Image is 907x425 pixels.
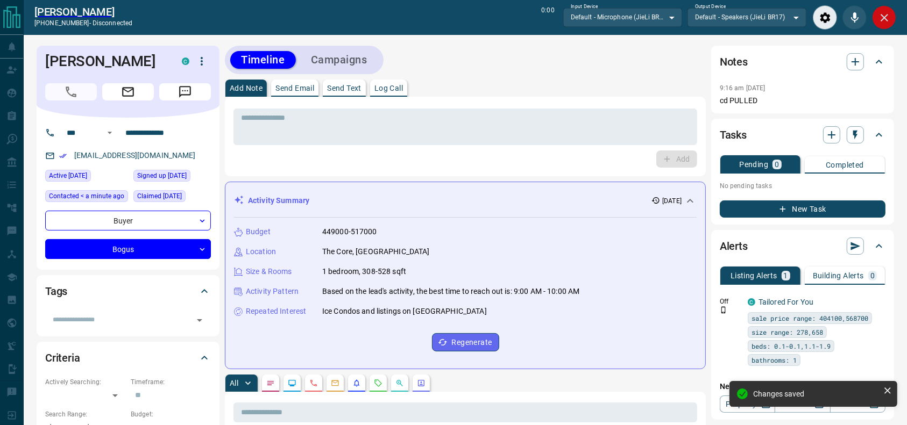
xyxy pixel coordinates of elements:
[246,286,299,297] p: Activity Pattern
[775,161,779,168] p: 0
[720,297,741,306] p: Off
[739,161,768,168] p: Pending
[322,246,430,257] p: The Core, [GEOGRAPHIC_DATA]
[331,379,339,387] svg: Emails
[720,122,885,148] div: Tasks
[720,53,748,70] h2: Notes
[246,266,292,277] p: Size & Rooms
[45,377,125,387] p: Actively Searching:
[45,190,128,205] div: Tue Aug 12 2025
[417,379,426,387] svg: Agent Actions
[182,57,189,65] div: condos.ca
[45,278,211,304] div: Tags
[322,266,406,277] p: 1 bedroom, 308-528 sqft
[688,8,806,26] div: Default - Speakers (JieLi BR17)
[720,178,885,194] p: No pending tasks
[720,200,885,218] button: New Task
[872,5,896,30] div: Close
[813,5,837,30] div: Audio Settings
[720,84,766,92] p: 9:16 am [DATE]
[45,283,67,300] h2: Tags
[563,8,682,26] div: Default - Microphone (JieLi BR17)
[870,272,875,279] p: 0
[720,49,885,75] div: Notes
[275,84,314,92] p: Send Email
[45,83,97,100] span: Call
[246,306,306,317] p: Repeated Interest
[327,84,362,92] p: Send Text
[784,272,788,279] p: 1
[720,306,727,314] svg: Push Notification Only
[45,349,80,366] h2: Criteria
[720,237,748,255] h2: Alerts
[266,379,275,387] svg: Notes
[374,84,403,92] p: Log Call
[49,170,87,181] span: Active [DATE]
[159,83,211,100] span: Message
[395,379,404,387] svg: Opportunities
[192,313,207,328] button: Open
[103,126,116,139] button: Open
[731,272,777,279] p: Listing Alerts
[230,379,238,387] p: All
[246,246,276,257] p: Location
[752,313,868,323] span: sale price range: 404100,568700
[662,196,682,206] p: [DATE]
[131,377,211,387] p: Timeframe:
[720,233,885,259] div: Alerts
[842,5,867,30] div: Mute
[248,195,309,206] p: Activity Summary
[571,3,598,10] label: Input Device
[720,126,747,143] h2: Tasks
[230,51,296,69] button: Timeline
[759,298,813,306] a: Tailored For You
[45,239,211,259] div: Bogus
[322,286,579,297] p: Based on the lead's activity, the best time to reach out is: 9:00 AM - 10:00 AM
[133,170,211,185] div: Sun Aug 10 2025
[45,211,211,230] div: Buyer
[695,3,726,10] label: Output Device
[131,409,211,419] p: Budget:
[720,395,775,413] a: Property
[45,53,166,70] h1: [PERSON_NAME]
[93,19,132,27] span: disconnected
[374,379,382,387] svg: Requests
[813,272,864,279] p: Building Alerts
[826,161,864,169] p: Completed
[720,95,885,106] p: cd PULLED
[133,190,211,205] div: Sun Aug 10 2025
[34,18,132,28] p: [PHONE_NUMBER] -
[45,409,125,419] p: Search Range:
[753,390,879,398] div: Changes saved
[230,84,263,92] p: Add Note
[300,51,378,69] button: Campaigns
[752,327,823,337] span: size range: 278,658
[352,379,361,387] svg: Listing Alerts
[137,170,187,181] span: Signed up [DATE]
[322,306,487,317] p: Ice Condos and listings on [GEOGRAPHIC_DATA]
[752,355,797,365] span: bathrooms: 1
[432,333,499,351] button: Regenerate
[45,345,211,371] div: Criteria
[288,379,296,387] svg: Lead Browsing Activity
[234,191,697,211] div: Activity Summary[DATE]
[137,191,182,201] span: Claimed [DATE]
[246,226,271,237] p: Budget
[59,152,67,160] svg: Email Verified
[102,83,154,100] span: Email
[34,5,132,18] a: [PERSON_NAME]
[752,341,831,351] span: beds: 0.1-0.1,1.1-1.9
[748,298,755,306] div: condos.ca
[322,226,377,237] p: 449000-517000
[45,170,128,185] div: Sun Aug 10 2025
[720,381,885,392] p: New Alert:
[309,379,318,387] svg: Calls
[74,151,196,160] a: [EMAIL_ADDRESS][DOMAIN_NAME]
[49,191,124,201] span: Contacted < a minute ago
[541,5,554,30] p: 0:00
